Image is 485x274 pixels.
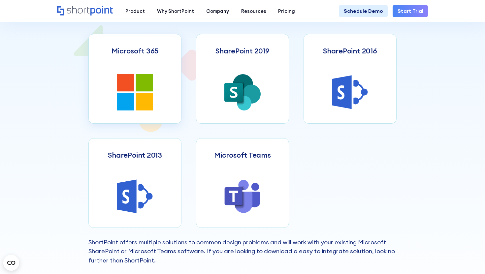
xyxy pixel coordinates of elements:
[125,8,145,15] div: Product
[393,5,428,17] a: Start Trial
[206,8,229,15] div: Company
[323,46,377,55] h3: SharePoint 2016
[88,138,181,228] a: SharePoint 2013
[157,8,194,15] div: Why ShortPoint
[200,5,235,17] a: Company
[215,46,270,55] h3: SharePoint 2019
[452,242,485,274] iframe: Chat Widget
[57,6,113,16] a: Home
[88,238,396,265] p: ShortPoint offers multiple solutions to common design problems and will work with your existing M...
[112,46,158,55] h3: Microsoft 365
[241,8,266,15] div: Resources
[196,34,289,124] a: SharePoint 2019
[214,151,271,159] h3: Microsoft Teams
[278,8,295,15] div: Pricing
[272,5,301,17] a: Pricing
[196,138,289,228] a: Microsoft Teams
[304,34,397,124] a: SharePoint 2016
[88,34,181,124] a: Microsoft 365
[235,5,272,17] a: Resources
[3,255,19,271] button: Open CMP widget
[151,5,200,17] a: Why ShortPoint
[339,5,388,17] a: Schedule Demo
[108,151,162,159] h3: SharePoint 2013
[119,5,151,17] a: Product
